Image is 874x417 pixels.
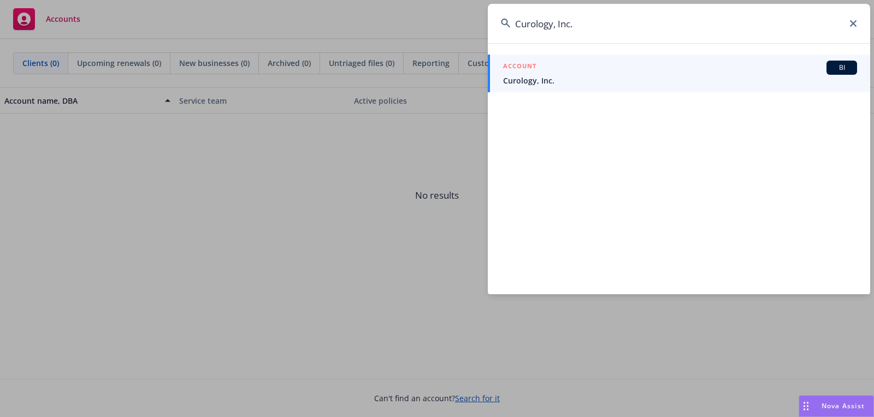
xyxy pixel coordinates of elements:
[488,4,870,43] input: Search...
[799,395,874,417] button: Nova Assist
[503,61,536,74] h5: ACCOUNT
[503,75,857,86] span: Curology, Inc.
[831,63,853,73] span: BI
[822,401,865,410] span: Nova Assist
[799,396,813,416] div: Drag to move
[488,55,870,92] a: ACCOUNTBICurology, Inc.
